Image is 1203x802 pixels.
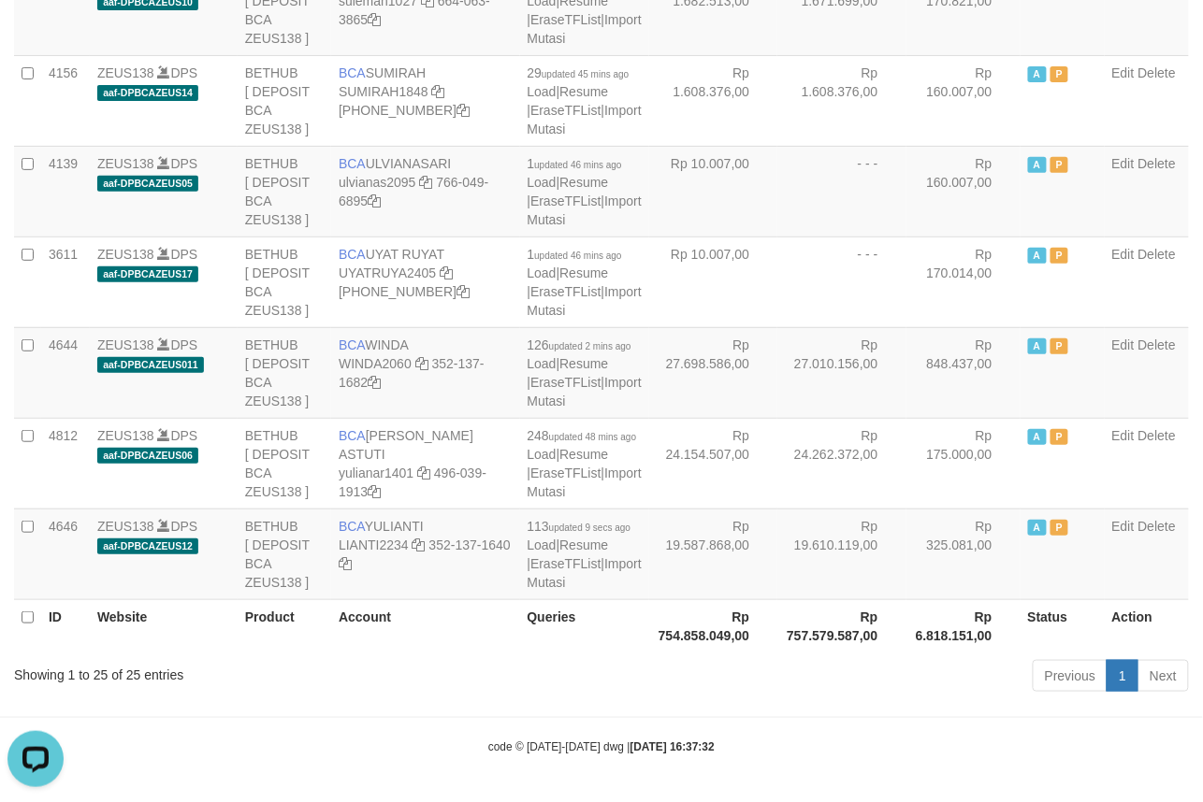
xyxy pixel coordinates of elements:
[41,599,90,652] th: ID
[1138,519,1176,534] a: Delete
[14,658,487,684] div: Showing 1 to 25 of 25 entries
[90,55,238,146] td: DPS
[542,69,629,79] span: updated 45 mins ago
[1138,660,1189,692] a: Next
[777,508,906,599] td: Rp 19.610.119,00
[1138,428,1176,443] a: Delete
[1138,156,1176,171] a: Delete
[432,84,445,99] a: Copy SUMIRAH1848 to clipboard
[238,508,331,599] td: BETHUB [ DEPOSIT BCA ZEUS138 ]
[339,465,413,480] a: yulianar1401
[528,337,642,408] span: | | |
[339,65,366,80] span: BCA
[90,508,238,599] td: DPS
[528,465,642,499] a: Import Mutasi
[528,537,557,552] a: Load
[97,266,198,282] span: aaf-DPBCAZEUS17
[238,599,331,652] th: Product
[339,175,416,190] a: ulvianas2095
[520,599,649,652] th: Queries
[649,236,777,327] td: Rp 10.007,00
[528,65,630,80] span: 29
[528,156,642,227] span: | | |
[1028,248,1047,264] span: Active
[906,599,1021,652] th: Rp 6.818.151,00
[368,484,381,499] a: Copy 4960391913 to clipboard
[368,375,381,390] a: Copy 3521371682 to clipboard
[530,556,601,571] a: EraseTFList
[530,103,601,118] a: EraseTFList
[1028,66,1047,82] span: Active
[1105,599,1189,652] th: Action
[1107,660,1138,692] a: 1
[530,465,601,480] a: EraseTFList
[906,146,1021,236] td: Rp 160.007,00
[1112,519,1135,534] a: Edit
[1112,156,1135,171] a: Edit
[97,65,154,80] a: ZEUS138
[1021,599,1105,652] th: Status
[339,537,409,552] a: LIANTI2234
[528,428,642,499] span: | | |
[549,523,630,533] span: updated 9 secs ago
[530,284,601,299] a: EraseTFList
[420,175,433,190] a: Copy ulvianas2095 to clipboard
[559,447,608,462] a: Resume
[97,85,198,101] span: aaf-DPBCAZEUS14
[238,236,331,327] td: BETHUB [ DEPOSIT BCA ZEUS138 ]
[906,508,1021,599] td: Rp 325.081,00
[528,519,642,590] span: | | |
[417,465,430,480] a: Copy yulianar1401 to clipboard
[777,55,906,146] td: Rp 1.608.376,00
[649,146,777,236] td: Rp 10.007,00
[534,160,621,170] span: updated 46 mins ago
[97,337,154,352] a: ZEUS138
[528,447,557,462] a: Load
[97,357,204,373] span: aaf-DPBCAZEUS011
[1112,65,1135,80] a: Edit
[1112,428,1135,443] a: Edit
[777,146,906,236] td: - - -
[1138,337,1176,352] a: Delete
[906,236,1021,327] td: Rp 170.014,00
[1112,247,1135,262] a: Edit
[90,599,238,652] th: Website
[90,146,238,236] td: DPS
[331,146,519,236] td: ULVIANASARI 766-049-6895
[331,418,519,508] td: [PERSON_NAME] ASTUTI 496-039-1913
[97,156,154,171] a: ZEUS138
[238,146,331,236] td: BETHUB [ DEPOSIT BCA ZEUS138 ]
[559,356,608,371] a: Resume
[549,432,636,442] span: updated 48 mins ago
[457,103,470,118] a: Copy 8692458906 to clipboard
[41,327,90,418] td: 4644
[339,156,366,171] span: BCA
[528,175,557,190] a: Load
[528,247,622,262] span: 1
[528,428,637,443] span: 248
[488,740,715,753] small: code © [DATE]-[DATE] dwg |
[559,175,608,190] a: Resume
[1112,337,1135,352] a: Edit
[1028,429,1047,445] span: Active
[41,236,90,327] td: 3611
[90,236,238,327] td: DPS
[528,284,642,318] a: Import Mutasi
[906,55,1021,146] td: Rp 160.007,00
[339,337,365,352] span: BCA
[41,146,90,236] td: 4139
[339,247,366,262] span: BCA
[649,599,777,652] th: Rp 754.858.049,00
[777,418,906,508] td: Rp 24.262.372,00
[339,84,428,99] a: SUMIRAH1848
[97,428,154,443] a: ZEUS138
[528,193,642,227] a: Import Mutasi
[339,519,365,534] span: BCA
[528,519,631,534] span: 113
[777,327,906,418] td: Rp 27.010.156,00
[649,508,777,599] td: Rp 19.587.868,00
[368,12,381,27] a: Copy 6640633865 to clipboard
[238,327,331,418] td: BETHUB [ DEPOSIT BCA ZEUS138 ]
[1028,520,1047,536] span: Active
[906,327,1021,418] td: Rp 848.437,00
